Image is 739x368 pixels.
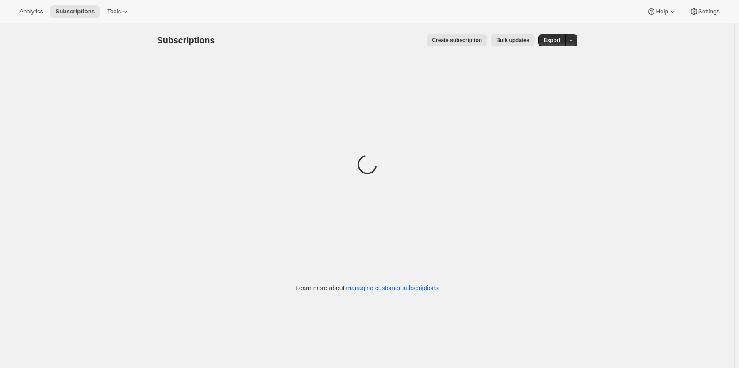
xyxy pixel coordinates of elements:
[50,5,100,18] button: Subscriptions
[684,5,725,18] button: Settings
[107,8,121,15] span: Tools
[496,37,529,44] span: Bulk updates
[642,5,682,18] button: Help
[55,8,95,15] span: Subscriptions
[538,34,566,46] button: Export
[491,34,535,46] button: Bulk updates
[346,284,439,291] a: managing customer subscriptions
[543,37,560,44] span: Export
[432,37,482,44] span: Create subscription
[157,35,215,45] span: Subscriptions
[427,34,487,46] button: Create subscription
[14,5,48,18] button: Analytics
[698,8,720,15] span: Settings
[19,8,43,15] span: Analytics
[656,8,668,15] span: Help
[102,5,135,18] button: Tools
[296,284,439,292] p: Learn more about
